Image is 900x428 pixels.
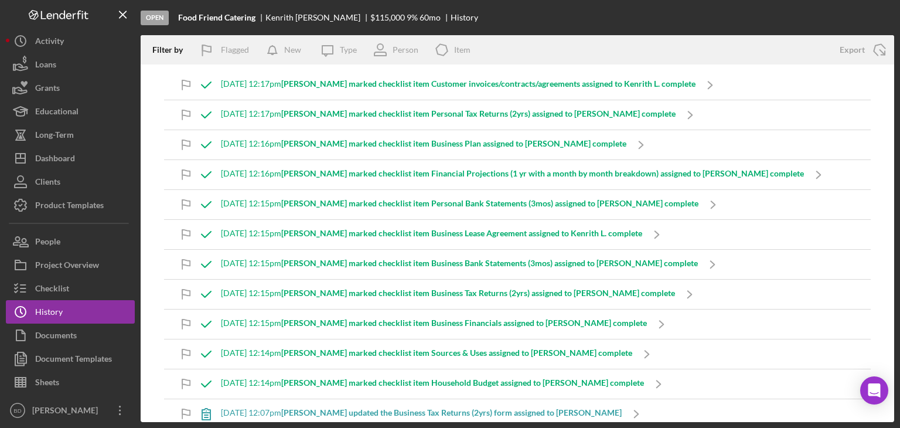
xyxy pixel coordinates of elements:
div: [DATE] 12:16pm [221,169,804,178]
button: Grants [6,76,135,100]
div: Educational [35,100,79,126]
a: [DATE] 12:15pm[PERSON_NAME] marked checklist item Business Bank Statements (3mos) assigned to [PE... [192,250,727,279]
div: Loans [35,53,56,79]
div: Long-Term [35,123,74,150]
b: [PERSON_NAME] marked checklist item Business Financials assigned to [PERSON_NAME] complete [281,318,647,328]
div: Sheets [35,371,59,397]
div: Open [141,11,169,25]
button: Clients [6,170,135,193]
div: 9 % [407,13,418,22]
div: [DATE] 12:17pm [221,79,696,89]
a: [DATE] 12:15pm[PERSON_NAME] marked checklist item Personal Bank Statements (3mos) assigned to [PE... [192,190,728,219]
button: Sheets [6,371,135,394]
div: Project Overview [35,253,99,280]
div: [DATE] 12:17pm [221,109,676,118]
div: Checklist [35,277,69,303]
b: [PERSON_NAME] marked checklist item Customer invoices/contracts/agreements assigned to Kenrith L.... [281,79,696,89]
b: [PERSON_NAME] marked checklist item Business Tax Returns (2yrs) assigned to [PERSON_NAME] complete [281,288,675,298]
div: Open Intercom Messenger [860,376,888,405]
b: [PERSON_NAME] marked checklist item Personal Tax Returns (2yrs) assigned to [PERSON_NAME] complete [281,108,676,118]
button: BD[PERSON_NAME] [6,399,135,422]
button: Document Templates [6,347,135,371]
div: Document Templates [35,347,112,373]
button: Checklist [6,277,135,300]
span: $115,000 [370,12,405,22]
div: Clients [35,170,60,196]
button: Documents [6,324,135,347]
div: Person [393,45,418,55]
button: Project Overview [6,253,135,277]
div: [DATE] 12:14pm [221,378,644,388]
button: Educational [6,100,135,123]
div: New [284,38,301,62]
a: [DATE] 12:15pm[PERSON_NAME] marked checklist item Business Lease Agreement assigned to Kenrith L.... [192,220,671,249]
a: [DATE] 12:15pm[PERSON_NAME] marked checklist item Business Financials assigned to [PERSON_NAME] c... [192,310,676,339]
div: Kenrith [PERSON_NAME] [265,13,370,22]
div: Grants [35,76,60,103]
div: [DATE] 12:15pm [221,259,698,268]
div: [DATE] 12:14pm [221,348,632,358]
div: History [451,13,478,22]
button: Product Templates [6,193,135,217]
div: Flagged [221,38,249,62]
div: Product Templates [35,193,104,220]
b: [PERSON_NAME] marked checklist item Sources & Uses assigned to [PERSON_NAME] complete [281,348,632,358]
div: [DATE] 12:15pm [221,229,642,238]
button: Loans [6,53,135,76]
div: History [35,300,63,327]
b: Food Friend Catering [178,13,255,22]
a: [DATE] 12:16pm[PERSON_NAME] marked checklist item Financial Projections (1 yr with a month by mon... [192,160,833,189]
div: [DATE] 12:15pm [221,288,675,298]
div: [DATE] 12:15pm [221,318,647,328]
div: Filter by [152,45,192,55]
a: [DATE] 12:15pm[PERSON_NAME] marked checklist item Business Tax Returns (2yrs) assigned to [PERSON... [192,280,704,309]
div: [PERSON_NAME] [29,399,105,425]
button: New [261,38,313,62]
button: People [6,230,135,253]
div: Item [454,45,471,55]
button: Activity [6,29,135,53]
a: [DATE] 12:17pm[PERSON_NAME] marked checklist item Customer invoices/contracts/agreements assigned... [192,70,725,100]
text: BD [13,407,21,414]
button: Flagged [192,38,261,62]
div: Dashboard [35,147,75,173]
div: Activity [35,29,64,56]
a: [DATE] 12:17pm[PERSON_NAME] marked checklist item Personal Tax Returns (2yrs) assigned to [PERSON... [192,100,705,130]
button: Dashboard [6,147,135,170]
div: 60 mo [420,13,441,22]
b: [PERSON_NAME] marked checklist item Business Lease Agreement assigned to Kenrith L. complete [281,228,642,238]
a: [DATE] 12:16pm[PERSON_NAME] marked checklist item Business Plan assigned to [PERSON_NAME] complete [192,130,656,159]
button: History [6,300,135,324]
div: [DATE] 12:15pm [221,199,698,208]
b: [PERSON_NAME] marked checklist item Financial Projections (1 yr with a month by month breakdown) ... [281,168,804,178]
div: Type [340,45,357,55]
div: Export [840,38,865,62]
b: [PERSON_NAME] marked checklist item Business Plan assigned to [PERSON_NAME] complete [281,138,626,148]
b: [PERSON_NAME] marked checklist item Household Budget assigned to [PERSON_NAME] complete [281,378,644,388]
button: Export [828,38,894,62]
div: Documents [35,324,77,350]
button: Long-Term [6,123,135,147]
b: [PERSON_NAME] updated the Business Tax Returns (2yrs) form assigned to [PERSON_NAME] [281,407,622,417]
b: [PERSON_NAME] marked checklist item Business Bank Statements (3mos) assigned to [PERSON_NAME] com... [281,258,698,268]
div: [DATE] 12:16pm [221,139,626,148]
div: [DATE] 12:07pm [221,408,622,417]
b: [PERSON_NAME] marked checklist item Personal Bank Statements (3mos) assigned to [PERSON_NAME] com... [281,198,698,208]
a: [DATE] 12:14pm[PERSON_NAME] marked checklist item Household Budget assigned to [PERSON_NAME] comp... [192,369,673,399]
div: People [35,230,60,256]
